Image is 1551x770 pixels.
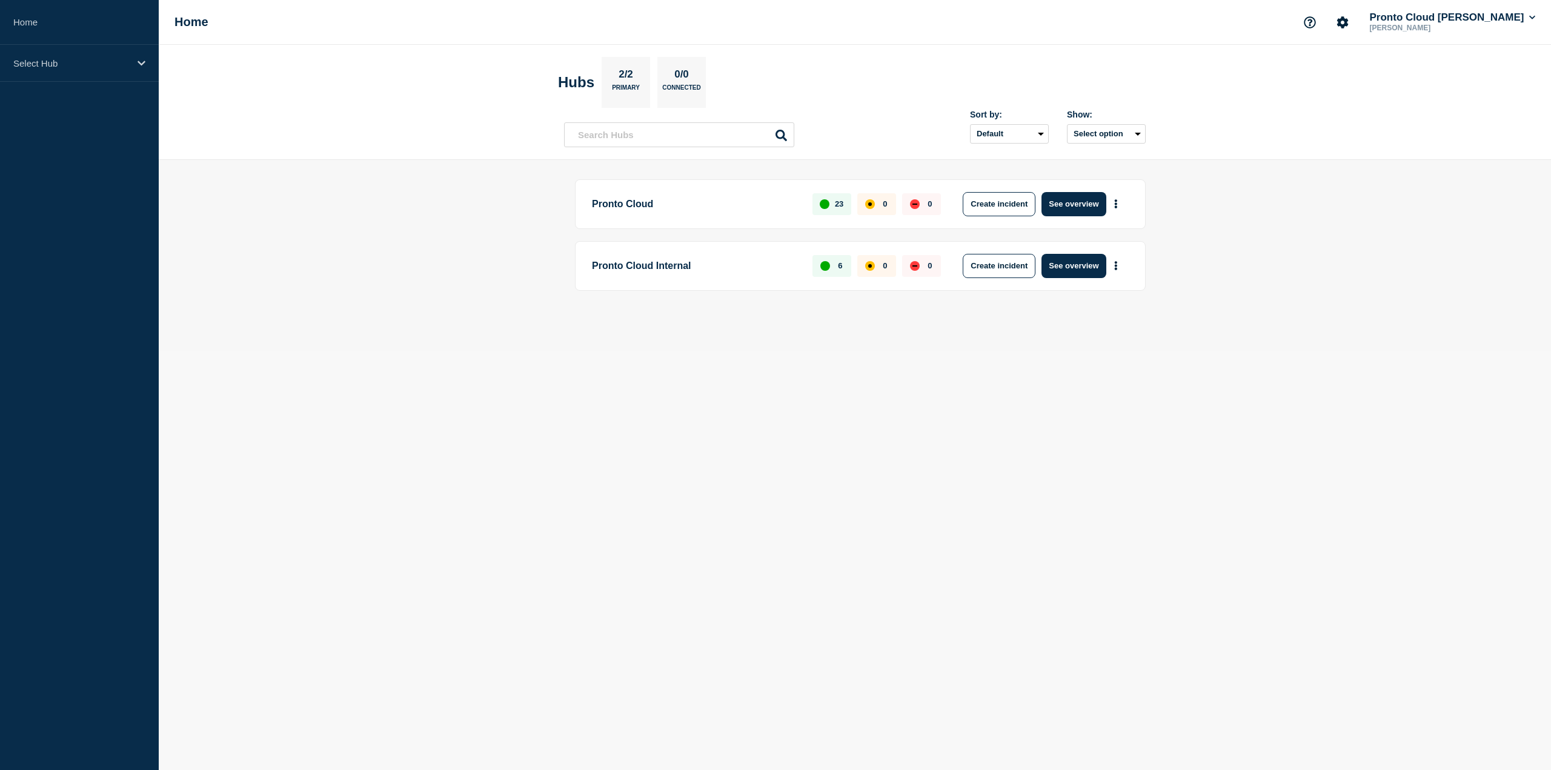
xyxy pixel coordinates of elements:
h2: Hubs [558,74,594,91]
button: Select option [1067,124,1146,144]
button: Account settings [1330,10,1355,35]
button: See overview [1041,254,1106,278]
select: Sort by [970,124,1049,144]
button: Pronto Cloud [PERSON_NAME] [1367,12,1538,24]
div: up [820,261,830,271]
div: Sort by: [970,110,1049,119]
p: 23 [835,199,843,208]
button: Create incident [963,254,1035,278]
div: up [820,199,829,209]
p: [PERSON_NAME] [1367,24,1493,32]
p: Primary [612,84,640,97]
p: 6 [838,261,842,270]
button: Create incident [963,192,1035,216]
p: 2/2 [614,68,638,84]
button: See overview [1041,192,1106,216]
p: 0 [928,261,932,270]
button: Support [1297,10,1323,35]
div: affected [865,199,875,209]
div: down [910,199,920,209]
p: 0 [928,199,932,208]
div: down [910,261,920,271]
div: affected [865,261,875,271]
p: 0 [883,199,887,208]
div: Show: [1067,110,1146,119]
input: Search Hubs [564,122,794,147]
p: Pronto Cloud [592,192,799,216]
button: More actions [1108,254,1124,277]
h1: Home [174,15,208,29]
p: Connected [662,84,700,97]
p: 0/0 [670,68,694,84]
button: More actions [1108,193,1124,215]
p: Select Hub [13,58,130,68]
p: Pronto Cloud Internal [592,254,799,278]
p: 0 [883,261,887,270]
